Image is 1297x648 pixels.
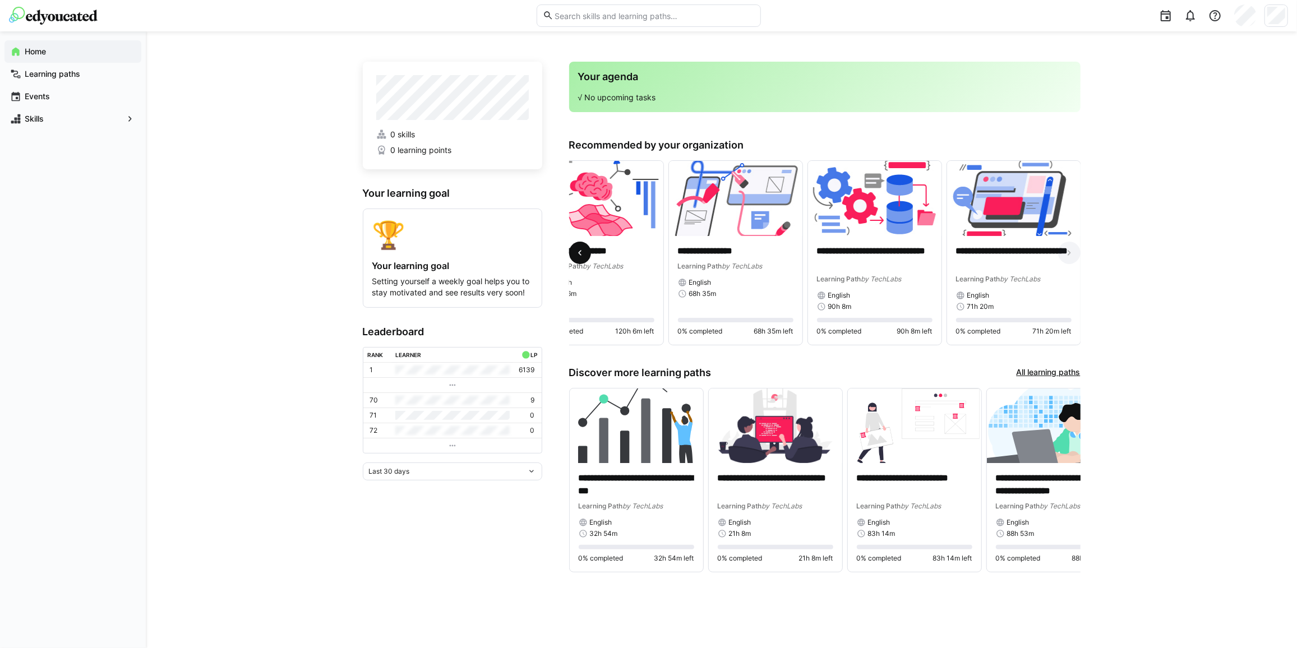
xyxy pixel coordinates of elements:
[530,351,537,358] div: LP
[956,327,1001,336] span: 0% completed
[363,187,542,200] h3: Your learning goal
[897,327,933,336] span: 90h 8m left
[689,289,717,298] span: 68h 35m
[996,554,1041,563] span: 0% completed
[372,276,533,298] p: Setting yourself a weekly goal helps you to stay motivated and see results very soon!
[868,518,890,527] span: English
[530,161,663,236] img: image
[709,388,842,464] img: image
[376,129,529,140] a: 0 skills
[857,554,902,563] span: 0% completed
[754,327,793,336] span: 68h 35m left
[967,302,994,311] span: 71h 20m
[848,388,981,464] img: image
[722,262,763,270] span: by TechLabs
[729,529,751,538] span: 21h 8m
[1072,554,1111,563] span: 88h 53m left
[689,278,712,287] span: English
[569,367,712,379] h3: Discover more learning paths
[367,351,383,358] div: Rank
[996,502,1040,510] span: Learning Path
[569,139,1081,151] h3: Recommended by your organization
[933,554,972,563] span: 83h 14m left
[1017,367,1081,379] a: All learning paths
[857,502,901,510] span: Learning Path
[1007,518,1030,527] span: English
[590,529,618,538] span: 32h 54m
[616,327,654,336] span: 120h 6m left
[987,388,1120,464] img: image
[370,426,378,435] p: 72
[370,396,379,405] p: 70
[578,92,1072,103] p: √ No upcoming tasks
[718,502,762,510] span: Learning Path
[578,71,1072,83] h3: Your agenda
[372,218,533,251] div: 🏆
[947,161,1081,236] img: image
[623,502,663,510] span: by TechLabs
[570,388,703,464] img: image
[1040,502,1081,510] span: by TechLabs
[553,11,754,21] input: Search skills and learning paths…
[583,262,624,270] span: by TechLabs
[390,129,415,140] span: 0 skills
[654,554,694,563] span: 32h 54m left
[369,467,410,476] span: Last 30 days
[579,554,624,563] span: 0% completed
[808,161,941,236] img: image
[579,502,623,510] span: Learning Path
[1000,275,1041,283] span: by TechLabs
[590,518,612,527] span: English
[762,502,802,510] span: by TechLabs
[530,426,535,435] p: 0
[799,554,833,563] span: 21h 8m left
[678,327,723,336] span: 0% completed
[531,396,535,405] p: 9
[729,518,751,527] span: English
[828,302,852,311] span: 90h 8m
[956,275,1000,283] span: Learning Path
[372,260,533,271] h4: Your learning goal
[395,351,421,358] div: Learner
[678,262,722,270] span: Learning Path
[868,529,896,538] span: 83h 14m
[370,365,373,374] p: 1
[519,365,535,374] p: 6139
[817,327,862,336] span: 0% completed
[530,411,535,420] p: 0
[669,161,802,236] img: image
[828,291,851,300] span: English
[967,291,990,300] span: English
[861,275,902,283] span: by TechLabs
[1007,529,1035,538] span: 88h 53m
[390,145,451,156] span: 0 learning points
[370,411,377,420] p: 71
[363,326,542,338] h3: Leaderboard
[817,275,861,283] span: Learning Path
[901,502,941,510] span: by TechLabs
[718,554,763,563] span: 0% completed
[1033,327,1072,336] span: 71h 20m left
